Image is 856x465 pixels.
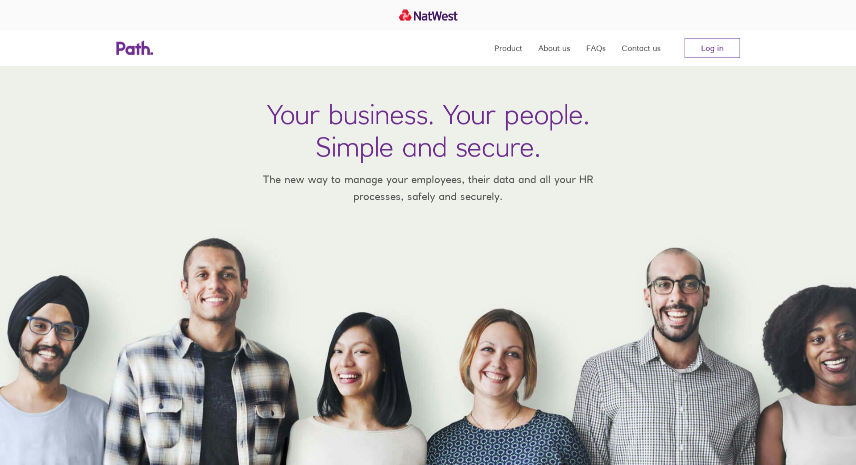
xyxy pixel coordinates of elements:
a: Log in [685,38,740,58]
a: FAQs [586,30,606,66]
a: Product [494,30,522,66]
h1: Your business. Your people. Simple and secure. [267,98,590,163]
a: Contact us [622,30,661,66]
p: The new way to manage your employees, their data and all your HR processes, safely and securely. [248,171,608,204]
a: About us [538,30,570,66]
